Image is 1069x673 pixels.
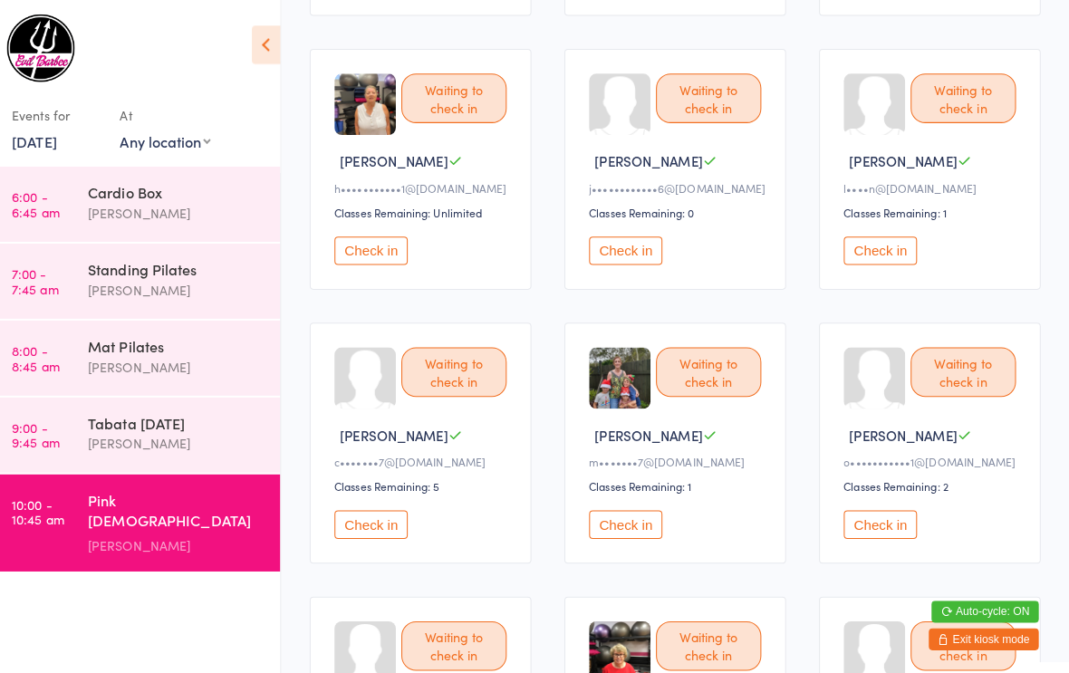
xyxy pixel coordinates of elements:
span: [PERSON_NAME] [600,149,707,168]
div: Tabata [DATE] [99,409,274,428]
div: Waiting to check in [660,72,765,121]
a: 6:00 -6:45 amCardio Box[PERSON_NAME] [5,165,289,239]
div: o•••••••••••1@[DOMAIN_NAME] [846,448,1022,464]
button: Check in [342,505,415,533]
a: 7:00 -7:45 amStanding Pilates[PERSON_NAME] [5,241,289,315]
span: [PERSON_NAME] [852,149,958,168]
div: [PERSON_NAME] [99,428,274,449]
div: Pink [DEMOGRAPHIC_DATA] Strength [99,485,274,529]
div: At [130,100,220,130]
div: Any location [130,130,220,149]
a: [DATE] [24,130,68,149]
button: Exit kiosk mode [930,621,1039,643]
div: l••••n@[DOMAIN_NAME] [846,178,1022,193]
div: Waiting to check in [912,72,1016,121]
time: 8:00 - 8:45 am [24,340,71,369]
button: Check in [846,234,919,262]
div: Classes Remaining: 1 [594,473,770,488]
div: Waiting to check in [912,614,1016,663]
time: 9:00 - 9:45 am [24,416,71,445]
div: Classes Remaining: 0 [594,202,770,217]
div: m•••••••7@[DOMAIN_NAME] [594,448,770,464]
div: Waiting to check in [660,343,765,392]
div: h•••••••••••1@[DOMAIN_NAME] [342,178,518,193]
a: 10:00 -10:45 amPink [DEMOGRAPHIC_DATA] Strength[PERSON_NAME] [5,469,289,565]
span: [PERSON_NAME] [600,420,707,439]
div: Waiting to check in [409,72,513,121]
div: c•••••••7@[DOMAIN_NAME] [342,448,518,464]
div: Waiting to check in [409,343,513,392]
div: Cardio Box [99,180,274,200]
div: Classes Remaining: Unlimited [342,202,518,217]
time: 7:00 - 7:45 am [24,264,70,293]
img: image1656645858.png [594,343,655,404]
time: 10:00 - 10:45 am [24,492,75,521]
a: 9:00 -9:45 amTabata [DATE][PERSON_NAME] [5,393,289,467]
span: [PERSON_NAME] [348,149,455,168]
div: [PERSON_NAME] [99,529,274,550]
div: Classes Remaining: 2 [846,473,1022,488]
span: [PERSON_NAME] [852,420,958,439]
div: Events for [24,100,112,130]
img: Evil Barbee Personal Training [18,14,86,82]
button: Check in [846,505,919,533]
button: Auto-cycle: ON [933,594,1039,616]
span: [PERSON_NAME] [348,420,455,439]
div: [PERSON_NAME] [99,276,274,297]
div: Classes Remaining: 5 [342,473,518,488]
button: Check in [594,505,667,533]
div: Waiting to check in [912,343,1016,392]
div: Classes Remaining: 1 [846,202,1022,217]
button: Check in [342,234,415,262]
div: j••••••••••••6@[DOMAIN_NAME] [594,178,770,193]
div: Mat Pilates [99,332,274,352]
button: Check in [594,234,667,262]
div: [PERSON_NAME] [99,200,274,221]
img: image1674601175.png [342,72,403,133]
div: Waiting to check in [660,614,765,663]
a: 8:00 -8:45 amMat Pilates[PERSON_NAME] [5,317,289,391]
div: Standing Pilates [99,256,274,276]
div: [PERSON_NAME] [99,352,274,373]
div: Waiting to check in [409,614,513,663]
time: 6:00 - 6:45 am [24,187,71,216]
